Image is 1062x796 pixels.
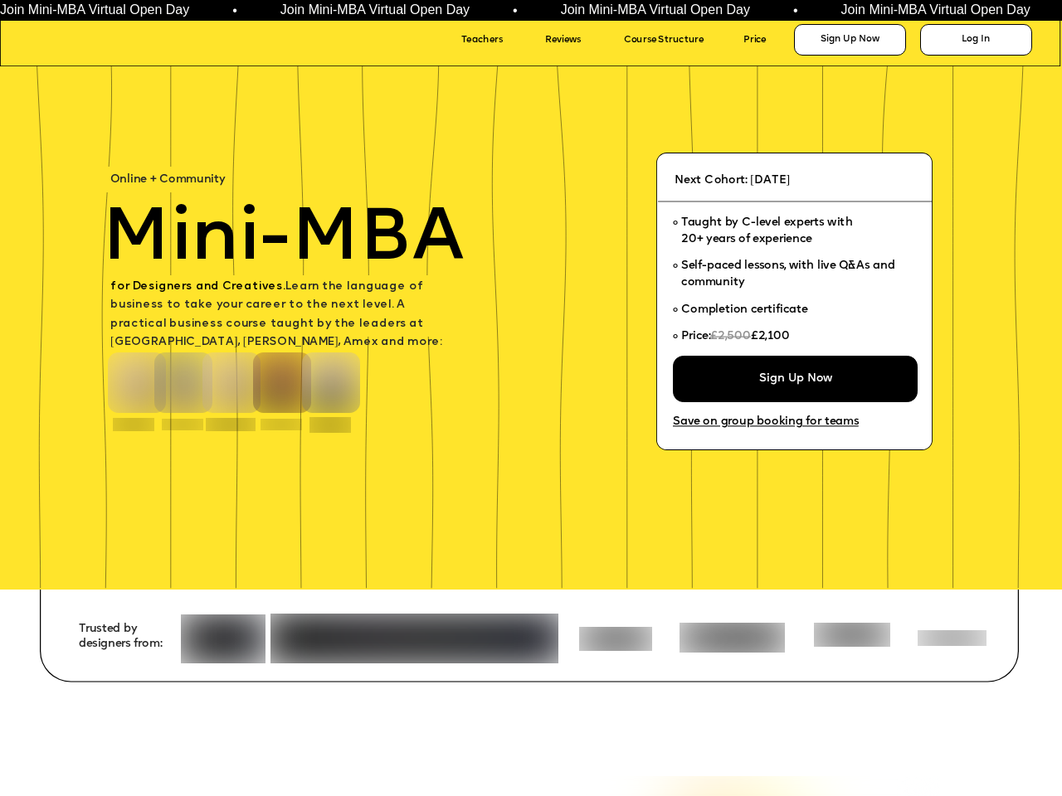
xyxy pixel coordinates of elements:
span: Mini-MBA [102,204,464,278]
span: • [513,4,518,17]
a: Price [743,31,785,51]
span: Trusted by designers from: [79,623,162,650]
span: £2,500 [710,331,751,342]
a: Course Structure [624,31,733,51]
a: Reviews [545,31,602,51]
span: Learn the language of business to take your career to the next level. A practical business course... [110,281,442,348]
span: Online + Community [110,174,226,186]
a: Save on group booking for teams [673,412,889,434]
span: • [793,4,798,17]
span: Price: [681,331,710,342]
span: • [232,4,237,17]
span: £2,100 [751,331,791,342]
span: Completion certificate [681,304,808,316]
span: Self-paced lessons, with live Q&As and community [681,260,898,289]
span: Taught by C-level experts with 20+ years of experience [681,217,852,245]
span: for Designers and Creatives. [110,281,285,293]
a: Teachers [461,31,529,51]
span: Next Cohort: [DATE] [675,175,790,187]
